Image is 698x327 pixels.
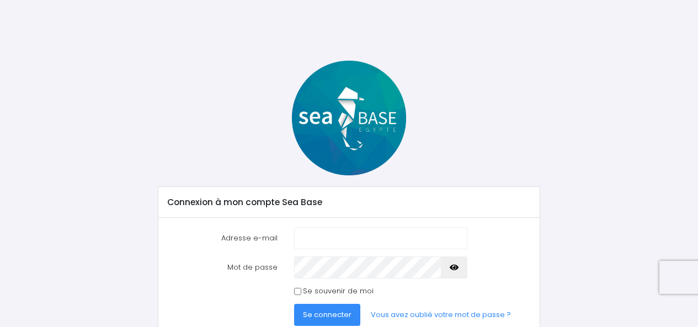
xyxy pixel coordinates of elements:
span: Se connecter [303,309,351,320]
a: Vous avez oublié votre mot de passe ? [363,304,520,326]
button: Se connecter [294,304,360,326]
label: Mot de passe [159,256,286,278]
label: Se souvenir de moi [303,286,374,297]
div: Connexion à mon compte Sea Base [158,187,540,218]
label: Adresse e-mail [159,227,286,249]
